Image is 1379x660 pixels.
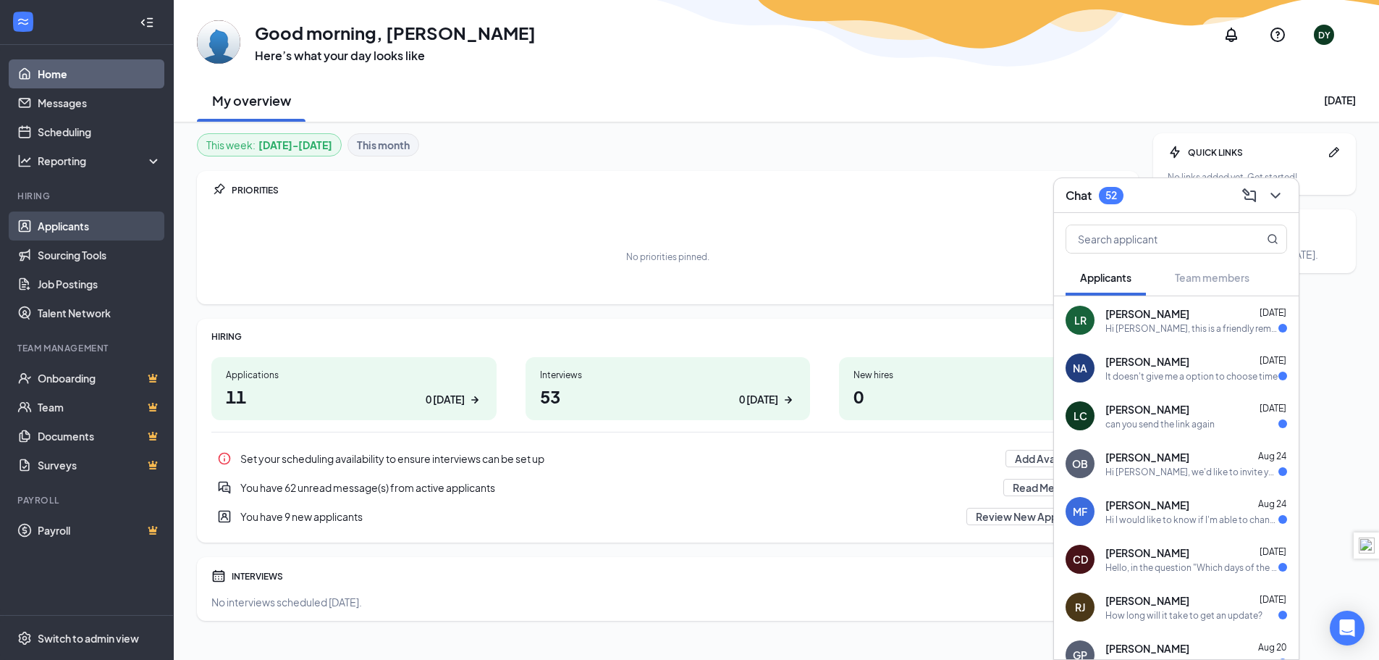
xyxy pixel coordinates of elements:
[17,631,32,646] svg: Settings
[1105,370,1278,383] div: It doesn't give me a option to choose time
[540,369,796,381] div: Interviews
[38,117,161,146] a: Scheduling
[211,502,1124,531] div: You have 9 new applicants
[626,251,709,263] div: No priorities pinned.
[38,154,162,168] div: Reporting
[1105,402,1189,417] span: [PERSON_NAME]
[240,509,958,524] div: You have 9 new applicants
[211,473,1124,502] div: You have 62 unread message(s) from active applicants
[1105,322,1278,335] div: Hi [PERSON_NAME], this is a friendly reminder. To move forward with your application for Crew Mem...
[1105,450,1189,464] span: [PERSON_NAME]
[217,480,232,495] svg: DoubleChatActive
[197,20,240,64] img: David Yadegar
[38,364,161,393] a: OnboardingCrown
[1318,29,1330,41] div: DY
[1258,451,1286,461] span: Aug 24
[38,631,139,646] div: Switch to admin view
[38,298,161,327] a: Talent Network
[1105,514,1278,526] div: Hi I would like to know if I'm able to change the times suitable I'm have more time on my hands n...
[1073,552,1088,567] div: CD
[1269,26,1286,43] svg: QuestionInfo
[1073,361,1087,375] div: NA
[1267,187,1284,204] svg: ChevronDown
[240,480,995,495] div: You have 62 unread message(s) from active applicants
[1241,187,1258,204] svg: ComposeMessage
[38,393,161,422] a: TeamCrown
[1264,184,1287,207] button: ChevronDown
[211,569,226,583] svg: Calendar
[38,241,161,270] a: Sourcing Tools
[1105,306,1189,321] span: [PERSON_NAME]
[240,451,997,466] div: Set your scheduling availability to ensure interviews can be set up
[1105,641,1189,656] span: [PERSON_NAME]
[1188,146,1321,159] div: QUICK LINKS
[1075,600,1085,614] div: RJ
[781,393,796,407] svg: ArrowRight
[526,357,811,420] a: Interviews530 [DATE]ArrowRight
[255,48,536,64] h3: Here’s what your day looks like
[17,154,32,168] svg: Analysis
[232,570,1124,582] div: INTERVIEWS
[1168,145,1182,159] svg: Bolt
[1223,26,1240,43] svg: Notifications
[1175,271,1249,284] span: Team members
[206,137,332,153] div: This week :
[1258,642,1286,653] span: Aug 20
[211,444,1124,473] div: Set your scheduling availability to ensure interviews can be set up
[1005,450,1098,467] button: Add Availability
[1324,93,1356,107] div: [DATE]
[1105,189,1117,201] div: 52
[17,190,159,202] div: Hiring
[966,508,1098,525] button: Review New Applicants
[38,59,161,88] a: Home
[1066,188,1092,204] h3: Chat
[1260,307,1286,318] span: [DATE]
[1267,233,1278,245] svg: MagnifyingGlass
[1003,479,1098,496] button: Read Messages
[1260,546,1286,557] span: [DATE]
[1105,561,1278,574] div: Hello, in the question "Which days of the week are you available to work? (Check all that apply)"...
[38,88,161,117] a: Messages
[1074,313,1087,327] div: LR
[17,494,159,506] div: Payroll
[1105,609,1262,622] div: How long will it take to get an update?
[1105,498,1189,512] span: [PERSON_NAME]
[1260,594,1286,605] span: [DATE]
[853,369,1110,381] div: New hires
[839,357,1124,420] a: New hires00 [DATE]ArrowRight
[38,212,161,241] a: Applicants
[1105,466,1278,478] div: Hi [PERSON_NAME], we'd like to invite you to a meeting with [PERSON_NAME] [PERSON_NAME] for Crew ...
[853,384,1110,409] h1: 0
[211,357,497,420] a: Applications110 [DATE]ArrowRight
[1105,418,1215,430] div: can you send the link again
[211,330,1124,343] div: HIRING
[1080,271,1131,284] span: Applicants
[468,393,482,407] svg: ArrowRight
[426,392,465,407] div: 0 [DATE]
[211,473,1124,502] a: DoubleChatActiveYou have 62 unread message(s) from active applicantsRead MessagesPin
[211,502,1124,531] a: UserEntityYou have 9 new applicantsReview New ApplicantsPin
[211,183,226,197] svg: Pin
[1168,171,1341,183] div: No links added yet. Get started!
[212,91,291,109] h2: My overview
[38,422,161,451] a: DocumentsCrown
[211,444,1124,473] a: InfoSet your scheduling availability to ensure interviews can be set upAdd AvailabilityPin
[217,451,232,466] svg: Info
[226,384,482,409] h1: 11
[357,137,410,153] b: This month
[140,15,154,30] svg: Collapse
[38,451,161,480] a: SurveysCrown
[211,595,1124,609] div: No interviews scheduled [DATE].
[16,14,30,29] svg: WorkstreamLogo
[1105,546,1189,560] span: [PERSON_NAME]
[255,20,536,45] h1: Good morning, [PERSON_NAME]
[38,516,161,545] a: PayrollCrown
[1072,456,1088,471] div: OB
[1330,611,1365,646] div: Open Intercom Messenger
[1327,145,1341,159] svg: Pen
[217,509,232,524] svg: UserEntity
[38,270,161,298] a: Job Postings
[1238,184,1261,207] button: ComposeMessage
[226,369,482,381] div: Applications
[1260,403,1286,414] span: [DATE]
